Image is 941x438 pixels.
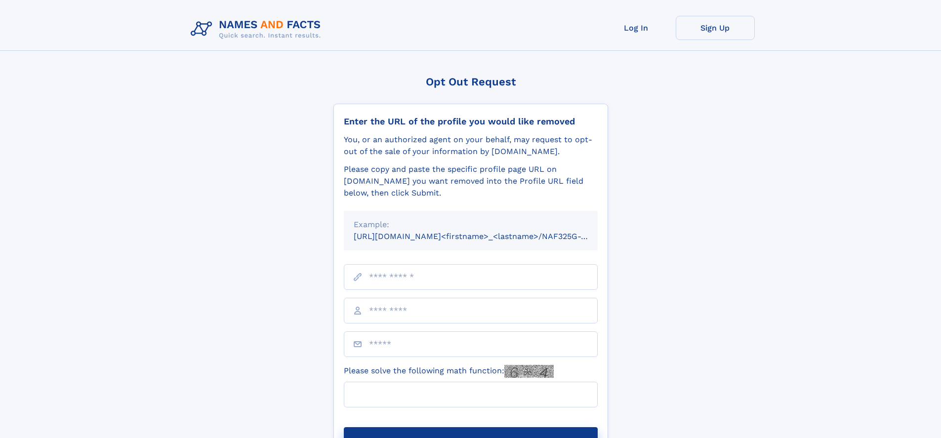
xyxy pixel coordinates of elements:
[597,16,676,40] a: Log In
[187,16,329,42] img: Logo Names and Facts
[344,163,598,199] div: Please copy and paste the specific profile page URL on [DOMAIN_NAME] you want removed into the Pr...
[354,232,616,241] small: [URL][DOMAIN_NAME]<firstname>_<lastname>/NAF325G-xxxxxxxx
[354,219,588,231] div: Example:
[333,76,608,88] div: Opt Out Request
[676,16,755,40] a: Sign Up
[344,365,554,378] label: Please solve the following math function:
[344,134,598,158] div: You, or an authorized agent on your behalf, may request to opt-out of the sale of your informatio...
[344,116,598,127] div: Enter the URL of the profile you would like removed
